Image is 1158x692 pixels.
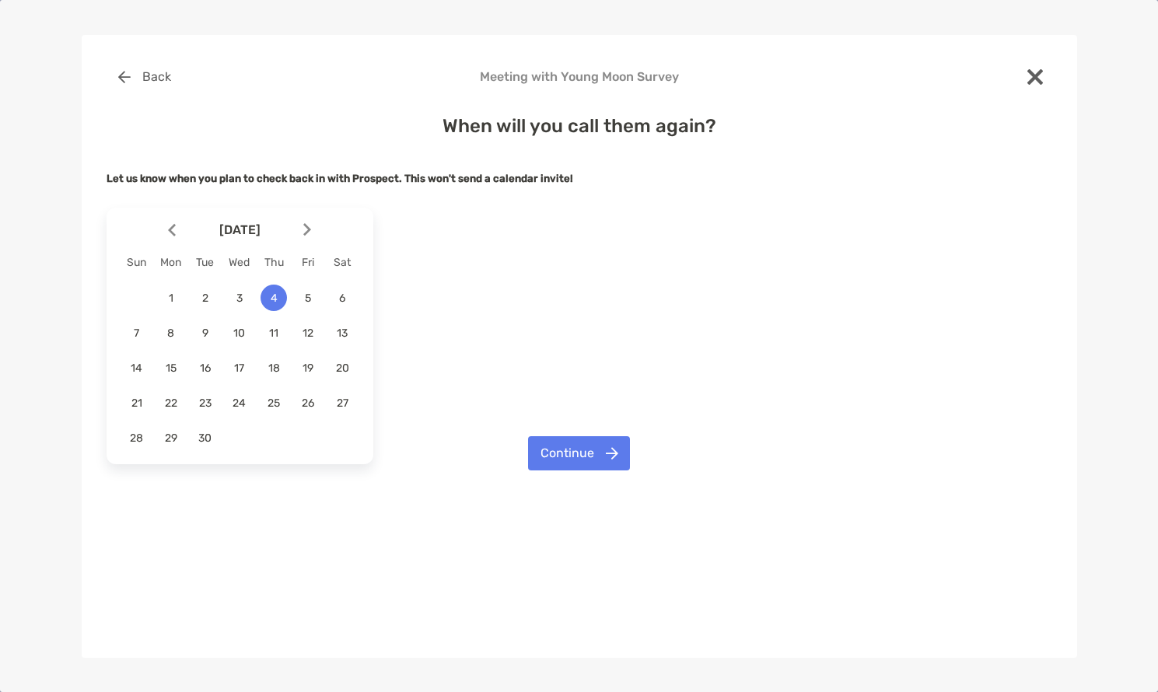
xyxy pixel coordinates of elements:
div: Fri [291,256,325,269]
div: Sun [120,256,154,269]
span: 14 [124,362,150,375]
span: 8 [158,327,184,340]
img: Arrow icon [303,223,311,236]
span: 22 [158,397,184,410]
span: 6 [329,292,355,305]
span: 7 [124,327,150,340]
span: 4 [261,292,287,305]
span: 29 [158,432,184,445]
span: 20 [329,362,355,375]
img: Arrow icon [168,223,176,236]
span: 13 [329,327,355,340]
span: 23 [192,397,219,410]
img: button icon [606,447,618,460]
span: 25 [261,397,287,410]
h5: Let us know when you plan to check back in with Prospect. [107,173,1052,184]
img: button icon [118,71,131,83]
span: 16 [192,362,219,375]
div: Tue [188,256,222,269]
span: 12 [295,327,321,340]
h4: When will you call them again? [107,115,1052,137]
span: [DATE] [179,222,300,237]
div: Thu [257,256,291,269]
span: 27 [329,397,355,410]
span: 21 [124,397,150,410]
span: 26 [295,397,321,410]
span: 19 [295,362,321,375]
strong: This won't send a calendar invite! [404,173,573,184]
span: 5 [295,292,321,305]
span: 9 [192,327,219,340]
span: 2 [192,292,219,305]
span: 3 [226,292,253,305]
span: 28 [124,432,150,445]
span: 15 [158,362,184,375]
span: 11 [261,327,287,340]
h4: Meeting with Young Moon Survey [107,69,1052,84]
img: close modal [1027,69,1043,85]
div: Wed [222,256,257,269]
div: Sat [325,256,359,269]
button: Back [107,60,184,94]
span: 17 [226,362,253,375]
span: 10 [226,327,253,340]
span: 30 [192,432,219,445]
div: Mon [154,256,188,269]
span: 18 [261,362,287,375]
span: 1 [158,292,184,305]
button: Continue [528,436,630,470]
span: 24 [226,397,253,410]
